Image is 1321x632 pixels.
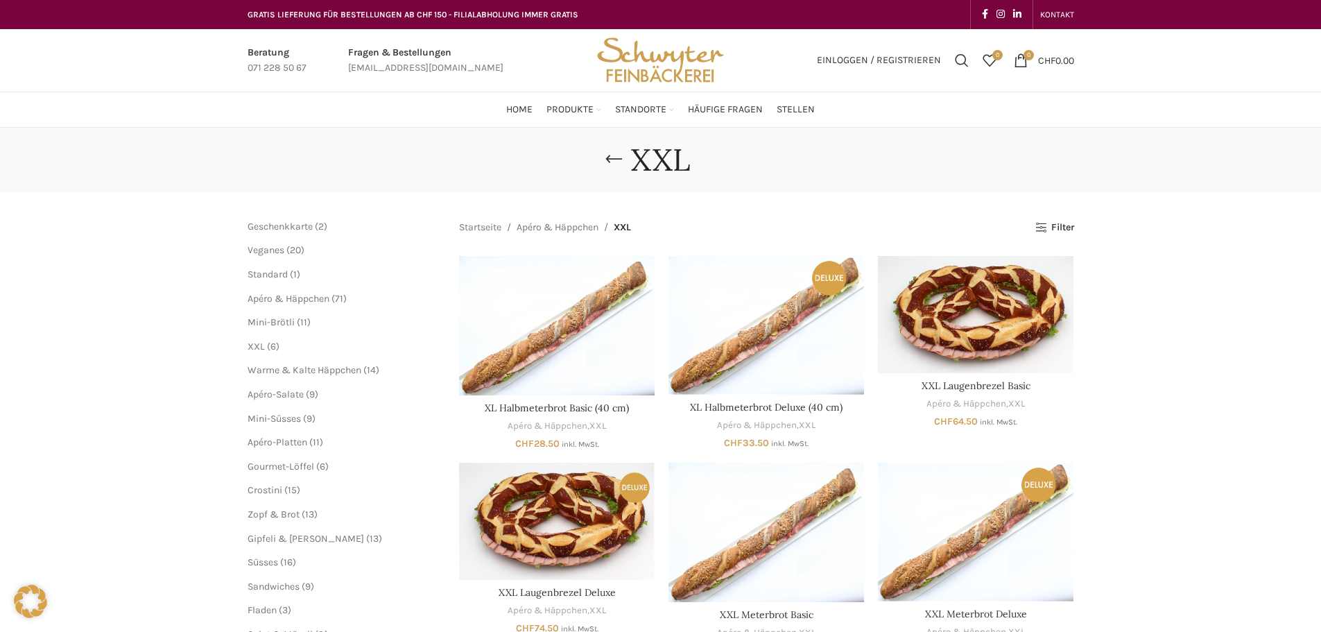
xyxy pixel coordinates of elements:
[631,142,690,178] h1: XXL
[508,604,587,617] a: Apéro & Häppchen
[248,413,301,425] a: Mini-Süsses
[589,420,606,433] a: XXL
[485,402,629,414] a: XL Halbmeterbrot Basic (40 cm)
[459,220,501,235] a: Startseite
[248,221,313,232] a: Geschenkkarte
[589,604,606,617] a: XXL
[248,436,307,448] span: Apéro-Platten
[248,533,364,545] a: Gipfeli & [PERSON_NAME]
[370,533,379,545] span: 13
[293,268,297,280] span: 1
[1024,50,1034,60] span: 0
[248,556,278,568] a: Süsses
[515,438,560,450] bdi: 28.50
[717,419,797,432] a: Apéro & Häppchen
[248,461,314,472] a: Gourmet-Löffel
[615,103,666,117] span: Standorte
[248,509,300,520] a: Zopf & Brot
[668,419,864,432] div: ,
[688,103,763,117] span: Häufige Fragen
[934,416,978,427] bdi: 64.50
[282,604,288,616] span: 3
[248,268,288,280] span: Standard
[1038,54,1055,66] span: CHF
[978,5,992,24] a: Facebook social link
[592,53,728,65] a: Site logo
[720,608,813,621] a: XXL Meterbrot Basic
[320,461,325,472] span: 6
[926,398,1006,411] a: Apéro & Häppchen
[1035,222,1073,234] a: Filter
[459,256,655,395] a: XL Halbmeterbrot Basic (40 cm)
[284,556,293,568] span: 16
[562,440,599,449] small: inkl. MwSt.
[300,316,307,328] span: 11
[724,437,769,449] bdi: 33.50
[615,96,674,123] a: Standorte
[459,463,655,580] a: XXL Laugenbrezel Deluxe
[248,293,329,305] a: Apéro & Häppchen
[614,220,631,235] span: XXL
[878,398,1073,411] div: ,
[1040,1,1074,28] a: KONTAKT
[925,608,1027,620] a: XXL Meterbrot Deluxe
[878,256,1073,373] a: XXL Laugenbrezel Basic
[992,5,1009,24] a: Instagram social link
[506,96,533,123] a: Home
[241,96,1081,123] div: Main navigation
[817,55,941,65] span: Einloggen / Registrieren
[1040,10,1074,19] span: KONTAKT
[1007,46,1081,74] a: 0 CHF0.00
[305,509,314,520] span: 13
[248,581,300,592] a: Sandwiches
[777,96,815,123] a: Stellen
[248,45,306,76] a: Infobox link
[499,586,616,599] a: XXL Laugenbrezel Deluxe
[248,604,277,616] a: Fladen
[248,364,361,376] span: Warme & Kalte Häppchen
[724,437,743,449] span: CHF
[348,45,503,76] a: Infobox link
[878,463,1073,601] a: XXL Meterbrot Deluxe
[980,418,1017,427] small: inkl. MwSt.
[976,46,1003,74] a: 0
[290,244,301,256] span: 20
[1033,1,1081,28] div: Secondary navigation
[1009,5,1026,24] a: Linkedin social link
[306,413,312,425] span: 9
[771,439,809,448] small: inkl. MwSt.
[459,604,655,617] div: ,
[270,341,276,352] span: 6
[367,364,376,376] span: 14
[690,401,843,413] a: XL Halbmeterbrot Deluxe (40 cm)
[309,388,315,400] span: 9
[1008,398,1025,411] a: XXL
[305,581,311,592] span: 9
[992,50,1003,60] span: 0
[335,293,343,305] span: 71
[248,484,282,496] span: Crostini
[248,316,295,328] span: Mini-Brötli
[948,46,976,74] a: Suchen
[688,96,763,123] a: Häufige Fragen
[799,419,815,432] a: XXL
[248,341,265,352] a: XXL
[592,29,728,92] img: Bäckerei Schwyter
[248,244,284,256] a: Veganes
[922,379,1030,392] a: XXL Laugenbrezel Basic
[596,146,631,173] a: Go back
[459,220,631,235] nav: Breadcrumb
[546,96,601,123] a: Produkte
[288,484,297,496] span: 15
[248,388,304,400] span: Apéro-Salate
[777,103,815,117] span: Stellen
